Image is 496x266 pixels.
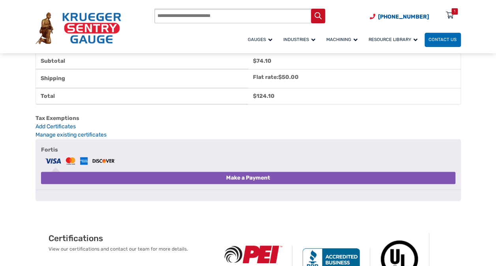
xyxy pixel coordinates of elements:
a: Resource Library [365,32,425,48]
span: Resource Library [369,37,417,42]
span: Industries [283,37,315,42]
span: $ [253,93,256,99]
bdi: 124.10 [253,93,275,99]
th: Shipping [36,69,248,88]
img: Krueger Sentry Gauge [36,12,121,44]
span: $ [253,58,256,64]
a: Add Certificates [36,122,461,131]
bdi: 74.10 [253,58,271,64]
label: Flat rate: [253,74,299,81]
span: $ [278,74,282,81]
span: [PHONE_NUMBER] [378,13,429,20]
b: Tax Exemptions [36,115,79,122]
span: Gauges [248,37,272,42]
a: Gauges [244,32,279,48]
a: Industries [279,32,322,48]
th: Total [36,88,248,104]
a: Phone Number (920) 434-8860 [370,13,429,21]
button: Make a Payment [41,172,455,184]
bdi: 50.00 [278,74,299,81]
span: Machining [326,37,357,42]
div: 1 [454,8,455,15]
img: Fortis [44,156,116,166]
a: Contact Us [425,33,461,47]
th: Subtotal [36,53,248,69]
label: Fortis [41,144,455,167]
h2: Certifications [49,233,215,243]
a: Machining [322,32,365,48]
p: View our certifications and contact our team for more details. [49,245,215,252]
span: Contact Us [429,37,457,42]
a: Manage existing certificates [36,131,107,138]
